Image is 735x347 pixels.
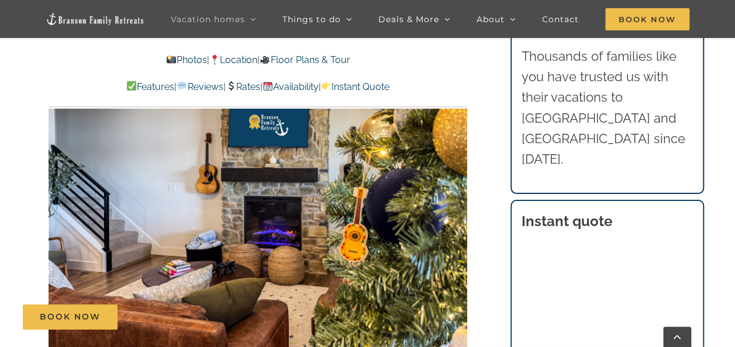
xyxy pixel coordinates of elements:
[477,15,505,23] span: About
[177,81,187,91] img: 💬
[321,81,389,92] a: Instant Quote
[260,54,350,65] a: Floor Plans & Tour
[209,54,257,65] a: Location
[177,81,223,92] a: Reviews
[23,304,118,329] a: Book Now
[49,53,467,68] p: | |
[210,55,219,64] img: 📍
[40,312,101,322] span: Book Now
[171,15,245,23] span: Vacation homes
[263,81,272,91] img: 📆
[127,81,136,91] img: ✅
[282,15,341,23] span: Things to do
[522,46,692,169] p: Thousands of families like you have trusted us with their vacations to [GEOGRAPHIC_DATA] and [GEO...
[226,81,236,91] img: 💲
[542,15,579,23] span: Contact
[166,54,207,65] a: Photos
[126,81,174,92] a: Features
[263,81,319,92] a: Availability
[522,213,612,230] strong: Instant quote
[46,12,145,26] img: Branson Family Retreats Logo
[260,55,270,64] img: 🎥
[322,81,331,91] img: 👉
[49,79,467,95] p: | | | |
[226,81,260,92] a: Rates
[378,15,439,23] span: Deals & More
[167,55,176,64] img: 📸
[605,8,689,30] span: Book Now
